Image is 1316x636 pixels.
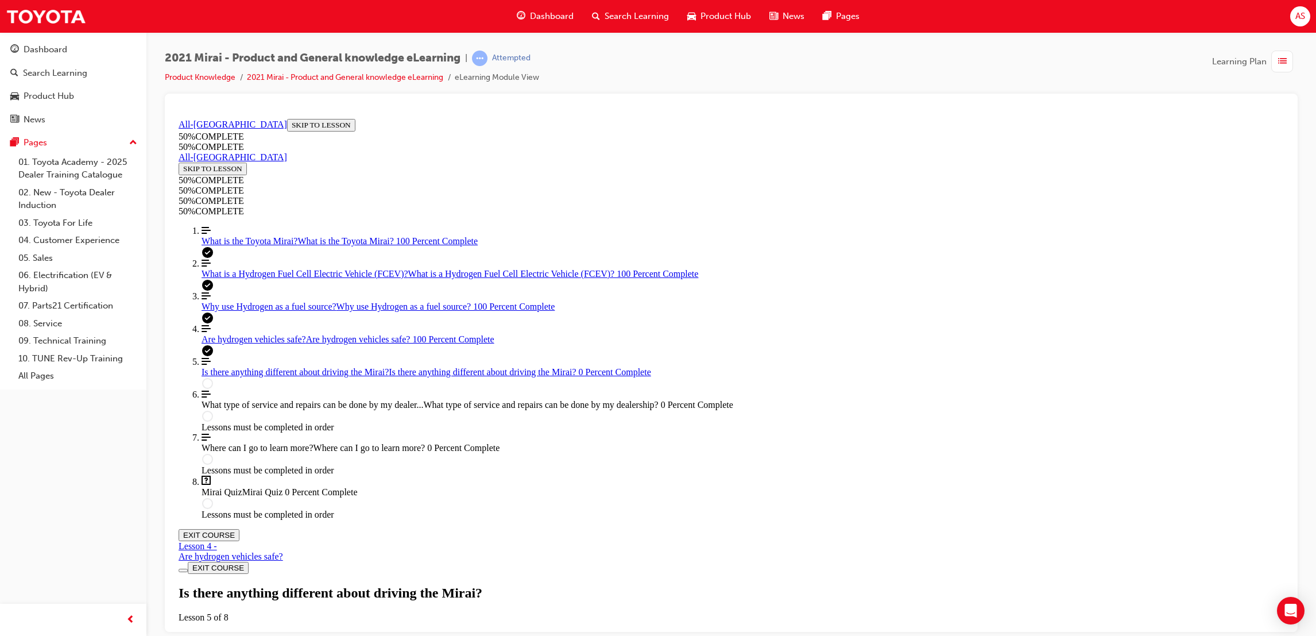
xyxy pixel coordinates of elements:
[508,5,583,28] a: guage-iconDashboard
[5,132,142,153] button: Pages
[129,136,137,151] span: up-icon
[5,71,165,82] div: 50 % COMPLETE
[24,136,47,149] div: Pages
[10,91,19,102] span: car-icon
[5,17,1110,28] div: 50 % COMPLETE
[700,10,751,23] span: Product Hub
[5,5,113,15] a: All-[GEOGRAPHIC_DATA]
[492,53,531,64] div: Attempted
[814,5,869,28] a: pages-iconPages
[14,153,142,184] a: 01. Toyota Academy - 2025 Dealer Training Catalogue
[5,427,1110,448] div: Lesson 4 -
[14,367,142,385] a: All Pages
[783,10,804,23] span: News
[5,92,1110,102] div: 50 % COMPLETE
[592,9,600,24] span: search-icon
[14,184,142,214] a: 02. New - Toyota Dealer Induction
[10,45,19,55] span: guage-icon
[5,86,142,107] a: Product Hub
[165,52,460,65] span: 2021 Mirai - Product and General knowledge eLearning
[10,115,19,125] span: news-icon
[14,297,142,315] a: 07. Parts21 Certification
[5,437,1110,448] div: Are hydrogen vehicles safe?
[836,10,860,23] span: Pages
[687,9,696,24] span: car-icon
[5,471,1110,508] section: Lesson Header
[113,5,181,17] button: SKIP TO LESSON
[5,471,1110,487] h1: Is there anything different about driving the Mirai?
[5,5,1110,38] section: Course Information
[24,90,74,103] div: Product Hub
[530,10,574,23] span: Dashboard
[678,5,760,28] a: car-iconProduct Hub
[1212,55,1267,68] span: Learning Plan
[1277,597,1305,625] div: Open Intercom Messenger
[5,109,142,130] a: News
[5,39,142,60] a: Dashboard
[465,52,467,65] span: |
[5,415,65,427] button: EXIT COURSE
[14,315,142,333] a: 08. Service
[247,72,443,82] a: 2021 Mirai - Product and General knowledge eLearning
[5,5,1110,406] section: Course Overview
[5,111,1110,406] nav: Course Outline
[5,427,1110,448] a: Lesson 4 - Are hydrogen vehicles safe?
[769,9,778,24] span: news-icon
[5,63,142,84] a: Search Learning
[5,28,1110,38] div: 50 % COMPLETE
[5,38,113,48] a: All-[GEOGRAPHIC_DATA]
[24,43,67,56] div: Dashboard
[1212,51,1298,72] button: Learning Plan
[14,267,142,297] a: 06. Electrification (EV & Hybrid)
[23,67,87,80] div: Search Learning
[14,350,142,368] a: 10. TUNE Rev-Up Training
[472,51,487,66] span: learningRecordVerb_ATTEMPT-icon
[1295,10,1305,23] span: AS
[455,71,539,84] li: eLearning Module View
[5,498,1110,508] div: Lesson 5 of 8
[14,214,142,232] a: 03. Toyota For Life
[14,332,142,350] a: 09. Technical Training
[5,37,142,132] button: DashboardSearch LearningProduct HubNews
[5,61,165,71] div: 50 % COMPLETE
[1290,6,1310,26] button: AS
[5,454,14,458] button: Toggle Course Overview
[760,5,814,28] a: news-iconNews
[14,232,142,249] a: 04. Customer Experience
[5,38,165,82] section: Course Information
[517,9,525,24] span: guage-icon
[823,9,831,24] span: pages-icon
[5,82,1110,92] div: 50 % COMPLETE
[126,613,135,627] span: prev-icon
[10,68,18,79] span: search-icon
[6,3,86,29] img: Trak
[14,448,75,460] button: EXIT COURSE
[583,5,678,28] a: search-iconSearch Learning
[605,10,669,23] span: Search Learning
[165,72,235,82] a: Product Knowledge
[1278,55,1287,69] span: list-icon
[10,138,19,148] span: pages-icon
[14,249,142,267] a: 05. Sales
[24,113,45,126] div: News
[5,48,73,61] button: SKIP TO LESSON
